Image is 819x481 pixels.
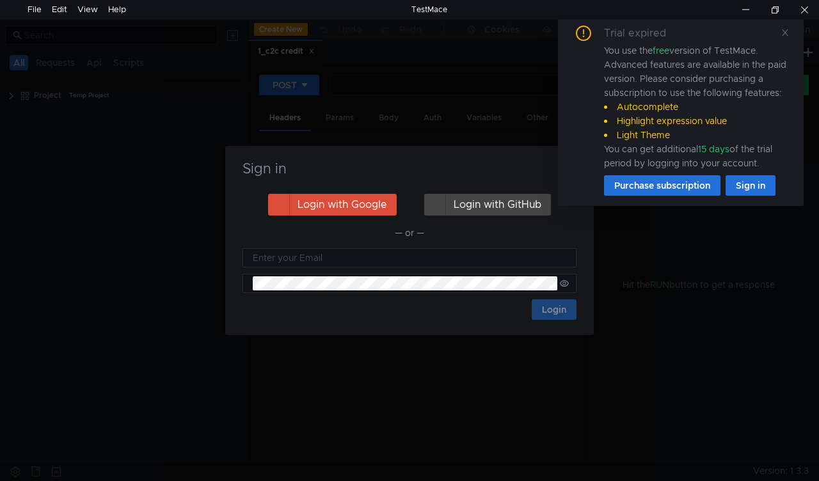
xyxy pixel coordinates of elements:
li: Light Theme [604,128,788,142]
div: Trial expired [604,26,681,41]
span: free [653,45,669,56]
div: You use the version of TestMace. Advanced features are available in the paid version. Please cons... [604,43,788,170]
button: Sign in [726,175,775,196]
h3: Sign in [241,161,578,177]
div: — or — [243,225,576,240]
button: Login with Google [268,194,397,216]
span: 15 days [698,143,729,155]
button: Purchase subscription [604,175,720,196]
li: Autocomplete [604,100,788,114]
div: You can get additional of the trial period by logging into your account. [604,142,788,170]
input: Enter your Email [253,251,569,265]
li: Highlight expression value [604,114,788,128]
button: Login with GitHub [424,194,551,216]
